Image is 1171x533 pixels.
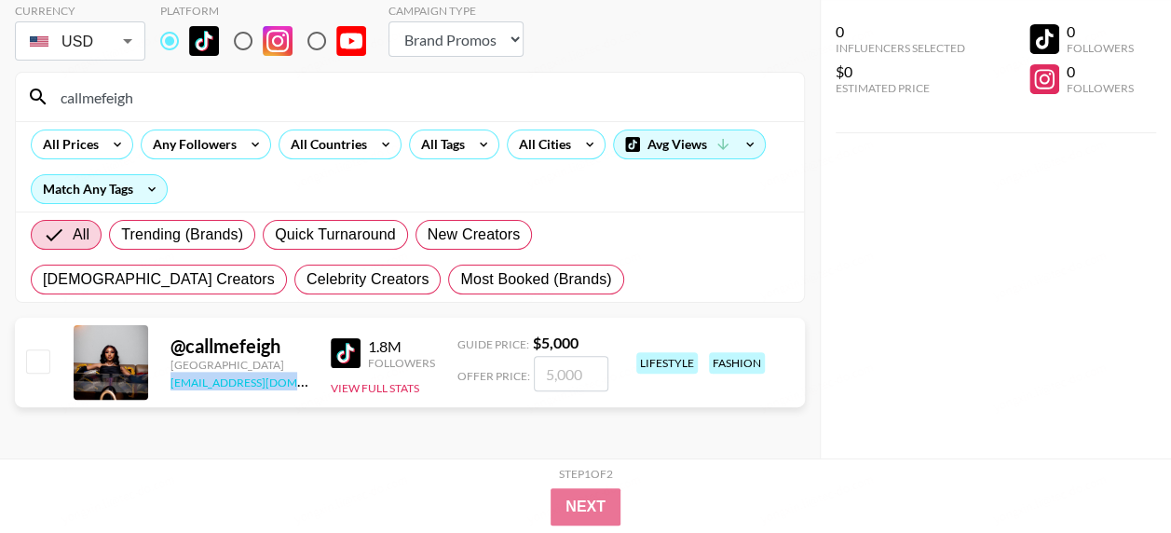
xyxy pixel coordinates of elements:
[533,334,579,351] strong: $ 5,000
[1067,81,1134,95] div: Followers
[410,130,469,158] div: All Tags
[709,352,765,374] div: fashion
[457,337,529,351] span: Guide Price:
[836,41,965,55] div: Influencers Selected
[279,130,371,158] div: All Countries
[836,81,965,95] div: Estimated Price
[32,175,167,203] div: Match Any Tags
[170,372,358,389] a: [EMAIL_ADDRESS][DOMAIN_NAME]
[428,224,521,246] span: New Creators
[1067,22,1134,41] div: 0
[1067,41,1134,55] div: Followers
[32,130,102,158] div: All Prices
[336,26,366,56] img: YouTube
[15,4,145,18] div: Currency
[368,356,435,370] div: Followers
[460,268,611,291] span: Most Booked (Brands)
[331,338,361,368] img: TikTok
[121,224,243,246] span: Trending (Brands)
[508,130,575,158] div: All Cities
[263,26,293,56] img: Instagram
[636,352,698,374] div: lifestyle
[170,335,308,358] div: @ callmefeigh
[49,82,793,112] input: Search by User Name
[388,4,524,18] div: Campaign Type
[189,26,219,56] img: TikTok
[73,224,89,246] span: All
[836,22,965,41] div: 0
[306,268,429,291] span: Celebrity Creators
[551,488,620,526] button: Next
[368,337,435,356] div: 1.8M
[457,369,530,383] span: Offer Price:
[275,224,396,246] span: Quick Turnaround
[170,358,308,372] div: [GEOGRAPHIC_DATA]
[43,268,275,291] span: [DEMOGRAPHIC_DATA] Creators
[614,130,765,158] div: Avg Views
[559,467,613,481] div: Step 1 of 2
[160,4,381,18] div: Platform
[1067,62,1134,81] div: 0
[331,381,419,395] button: View Full Stats
[836,62,965,81] div: $0
[534,356,608,391] input: 5,000
[142,130,240,158] div: Any Followers
[19,25,142,58] div: USD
